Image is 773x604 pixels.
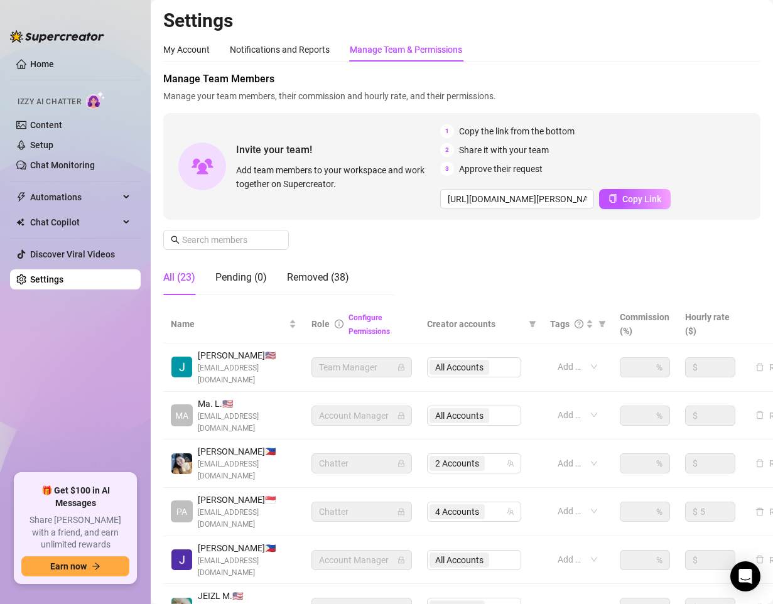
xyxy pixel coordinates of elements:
span: Add team members to your workspace and work together on Supercreator. [236,163,435,191]
img: logo-BBDzfeDw.svg [10,30,104,43]
span: [EMAIL_ADDRESS][DOMAIN_NAME] [198,411,296,434]
span: filter [598,320,606,328]
input: Search members [182,233,271,247]
img: Sheina Gorriceta [171,453,192,474]
div: Manage Team & Permissions [350,43,462,57]
span: lock [397,364,405,371]
span: Share it with your team [459,143,549,157]
img: John Lhester [171,549,192,570]
th: Name [163,305,304,343]
span: question-circle [575,320,583,328]
span: Earn now [50,561,87,571]
img: AI Chatter [86,91,105,109]
th: Commission (%) [612,305,678,343]
span: Manage your team members, their commission and hourly rate, and their permissions. [163,89,760,103]
div: Pending (0) [215,270,267,285]
span: Automations [30,187,119,207]
span: lock [397,460,405,467]
a: Configure Permissions [349,313,390,336]
span: Invite your team! [236,142,440,158]
span: [PERSON_NAME] 🇺🇸 [198,348,296,362]
span: filter [596,315,608,333]
span: 1 [440,124,454,138]
span: [PERSON_NAME] 🇵🇭 [198,445,296,458]
a: Settings [30,274,63,284]
span: thunderbolt [16,192,26,202]
div: My Account [163,43,210,57]
button: Copy Link [599,189,671,209]
span: lock [397,556,405,564]
span: 2 Accounts [435,456,479,470]
div: All (23) [163,270,195,285]
a: Chat Monitoring [30,160,95,170]
span: Chatter [319,454,404,473]
span: 4 Accounts [435,505,479,519]
span: Creator accounts [427,317,524,331]
span: lock [397,412,405,419]
div: Open Intercom Messenger [730,561,760,591]
span: JEIZL M. 🇺🇸 [198,589,296,603]
img: Chat Copilot [16,218,24,227]
span: 4 Accounts [430,504,485,519]
div: Removed (38) [287,270,349,285]
a: Discover Viral Videos [30,249,115,259]
span: Role [311,319,330,329]
span: Ma. L. 🇺🇸 [198,397,296,411]
h2: Settings [163,9,760,33]
div: Notifications and Reports [230,43,330,57]
span: [EMAIL_ADDRESS][DOMAIN_NAME] [198,507,296,531]
span: [EMAIL_ADDRESS][DOMAIN_NAME] [198,362,296,386]
span: info-circle [335,320,343,328]
span: 🎁 Get $100 in AI Messages [21,485,129,509]
span: Tags [550,317,570,331]
span: 2 [440,143,454,157]
span: Team Manager [319,358,404,377]
span: Account Manager [319,551,404,569]
span: team [507,508,514,515]
span: PA [176,505,187,519]
span: 3 [440,162,454,176]
span: Izzy AI Chatter [18,96,81,108]
span: filter [529,320,536,328]
a: Setup [30,140,53,150]
img: Jodi [171,357,192,377]
span: [PERSON_NAME] 🇵🇭 [198,541,296,555]
span: Chat Copilot [30,212,119,232]
span: Copy the link from the bottom [459,124,575,138]
button: Earn nowarrow-right [21,556,129,576]
a: Home [30,59,54,69]
th: Hourly rate ($) [678,305,743,343]
span: Account Manager [319,406,404,425]
span: lock [397,508,405,515]
span: copy [608,194,617,203]
span: team [507,460,514,467]
span: arrow-right [92,562,100,571]
span: [EMAIL_ADDRESS][DOMAIN_NAME] [198,458,296,482]
span: Chatter [319,502,404,521]
span: [EMAIL_ADDRESS][DOMAIN_NAME] [198,555,296,579]
span: 2 Accounts [430,456,485,471]
span: search [171,235,180,244]
span: Manage Team Members [163,72,760,87]
span: Copy Link [622,194,661,204]
span: filter [526,315,539,333]
span: MA [175,409,188,423]
span: Share [PERSON_NAME] with a friend, and earn unlimited rewards [21,514,129,551]
span: Name [171,317,286,331]
span: [PERSON_NAME] 🇸🇬 [198,493,296,507]
a: Content [30,120,62,130]
span: Approve their request [459,162,543,176]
